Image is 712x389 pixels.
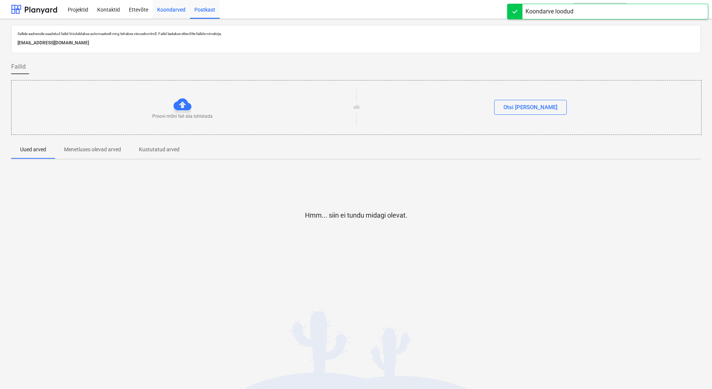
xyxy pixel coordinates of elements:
iframe: Chat Widget [675,353,712,389]
p: [EMAIL_ADDRESS][DOMAIN_NAME] [18,39,694,47]
div: Koondarve loodud [525,7,573,16]
p: Kustutatud arved [139,146,179,154]
span: Failid [11,62,26,71]
p: Proovi mõni fail siia lohistada [152,113,213,120]
p: Menetluses olevad arved [64,146,121,154]
div: Proovi mõni fail siia lohistadavõiOtsi [PERSON_NAME] [11,80,702,135]
p: Sellele aadressile saadetud failid töödeldakse automaatselt ning tehakse viirusekontroll. Failid ... [18,31,694,36]
p: Hmm... siin ei tundu midagi olevat. [305,211,407,220]
button: Otsi [PERSON_NAME] [494,100,567,115]
div: Otsi [PERSON_NAME] [503,102,557,112]
p: Uued arved [20,146,46,154]
p: või [353,104,359,111]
